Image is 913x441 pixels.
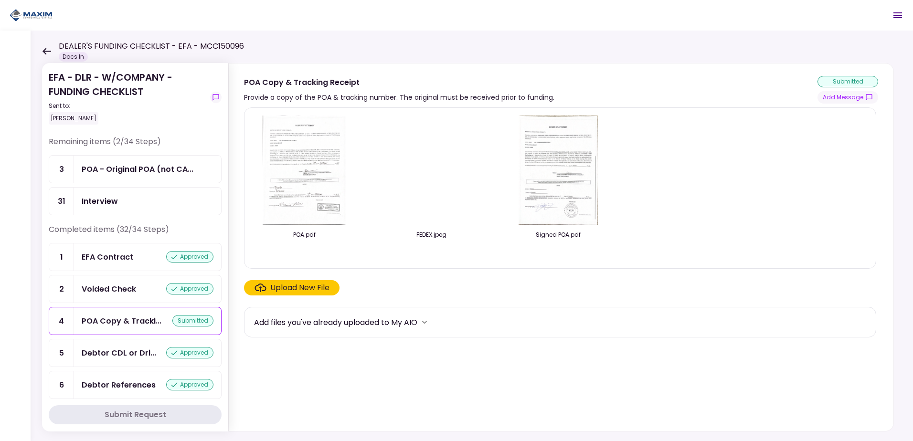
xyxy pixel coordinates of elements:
div: POA Copy & Tracking Receipt [244,76,554,88]
span: Click here to upload the required document [244,280,340,295]
div: [PERSON_NAME] [49,112,98,125]
div: approved [166,379,213,390]
div: submitted [172,315,213,326]
div: 1 [49,243,74,271]
button: Open menu [886,4,909,27]
div: Debtor References [82,379,156,391]
div: POA Copy & Tracking ReceiptProvide a copy of the POA & tracking number. The original must be rece... [228,63,894,431]
div: Upload New File [270,282,329,294]
button: show-messages [817,91,878,104]
div: Add files you've already uploaded to My AIO [254,316,417,328]
div: Remaining items (2/34 Steps) [49,136,222,155]
div: Sent to: [49,102,206,110]
div: Interview [82,195,118,207]
button: show-messages [210,92,222,103]
img: Partner icon [10,8,53,22]
div: 3 [49,156,74,183]
div: Completed items (32/34 Steps) [49,224,222,243]
div: POA Copy & Tracking Receipt [82,315,161,327]
div: POA - Original POA (not CA or GA) (Received in house) [82,163,193,175]
a: 3POA - Original POA (not CA or GA) (Received in house) [49,155,222,183]
div: submitted [817,76,878,87]
div: 4 [49,307,74,335]
h1: DEALER'S FUNDING CHECKLIST - EFA - MCC150096 [59,41,244,52]
div: Provide a copy of the POA & tracking number. The original must be received prior to funding. [244,92,554,103]
div: Submit Request [105,409,166,420]
button: more [417,315,432,329]
a: 6Debtor Referencesapproved [49,371,222,399]
div: Signed POA.pdf [508,231,608,239]
div: 2 [49,275,74,303]
div: approved [166,283,213,294]
a: 1EFA Contractapproved [49,243,222,271]
div: approved [166,347,213,358]
a: 5Debtor CDL or Driver Licenseapproved [49,339,222,367]
div: approved [166,251,213,262]
div: FEDEX.jpeg [381,231,481,239]
a: 31Interview [49,187,222,215]
div: Voided Check [82,283,136,295]
div: 6 [49,371,74,399]
button: Submit Request [49,405,222,424]
div: EFA Contract [82,251,133,263]
div: 31 [49,188,74,215]
div: 5 [49,339,74,367]
div: Docs In [59,52,88,62]
a: 4POA Copy & Tracking Receiptsubmitted [49,307,222,335]
div: Debtor CDL or Driver License [82,347,156,359]
a: 2Voided Checkapproved [49,275,222,303]
div: POA.pdf [254,231,354,239]
div: EFA - DLR - W/COMPANY - FUNDING CHECKLIST [49,70,206,125]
